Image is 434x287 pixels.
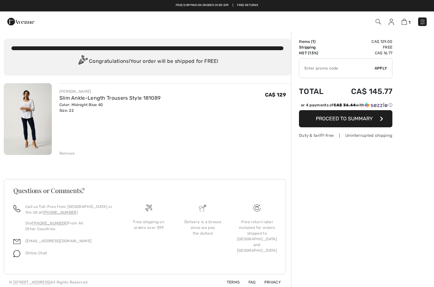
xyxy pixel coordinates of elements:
[365,102,388,108] img: Sezzle
[235,219,279,253] div: Free return label included for orders shipped to [GEOGRAPHIC_DATA] and [GEOGRAPHIC_DATA]
[9,279,87,285] div: © All Rights Reserved
[127,219,171,230] div: Free shipping on orders over $99
[13,238,20,245] img: email
[376,19,381,24] img: Search
[419,19,426,25] img: Menu
[299,39,334,44] td: Items ( )
[389,19,394,25] img: My Info
[25,239,92,243] a: [EMAIL_ADDRESS][DOMAIN_NAME]
[241,280,256,284] a: FAQ
[11,55,283,68] div: Congratulations! Your order will be shipped for FREE!
[334,39,392,44] td: CA$ 129.00
[43,210,78,215] a: [PHONE_NUMBER]
[59,150,75,156] div: Remove
[299,110,392,127] button: Proceed to Summary
[25,251,47,255] span: Online Chat
[299,81,334,102] td: Total
[299,44,334,50] td: Shipping
[299,50,334,56] td: HST (13%)
[375,65,387,71] span: Apply
[25,204,114,215] p: Call us Toll-Free from [GEOGRAPHIC_DATA] or the US at
[402,19,407,25] img: Shopping Bag
[4,83,52,155] img: Slim Ankle-Length Trousers Style 181089
[257,280,281,284] a: Privacy
[13,187,276,194] h3: Questions or Comments?
[32,221,67,225] a: [PHONE_NUMBER]
[59,95,161,101] a: Slim Ankle-Length Trousers Style 181089
[199,204,206,211] img: Delivery is a breeze since we pay the duties!
[409,20,410,25] span: 1
[299,102,392,110] div: or 4 payments ofCA$ 36.44withSezzle Click to learn more about Sezzle
[59,89,161,94] div: [PERSON_NAME]
[13,250,20,257] img: chat
[7,18,34,24] a: 1ère Avenue
[181,219,225,236] div: Delivery is a breeze since we pay the duties!
[334,44,392,50] td: Free
[145,204,152,211] img: Free shipping on orders over $99
[334,103,356,107] span: CA$ 36.44
[176,3,229,8] a: Free shipping on orders over $99
[7,15,34,28] img: 1ère Avenue
[237,3,258,8] a: Free Returns
[316,116,373,122] span: Proceed to Summary
[13,205,20,212] img: call
[25,220,114,232] p: Dial From All Other Countries
[301,102,392,108] div: or 4 payments of with
[299,59,375,78] input: Promo code
[334,50,392,56] td: CA$ 16.77
[312,39,314,44] span: 1
[233,3,233,8] span: |
[334,81,392,102] td: CA$ 145.77
[59,102,161,113] div: Color: Midnight Blue 40 Size: 22
[299,132,392,138] div: Duty & tariff-free | Uninterrupted shipping
[76,55,89,68] img: Congratulation2.svg
[265,92,286,98] span: CA$ 129
[219,280,240,284] a: Terms
[402,18,410,25] a: 1
[254,204,261,211] img: Free shipping on orders over $99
